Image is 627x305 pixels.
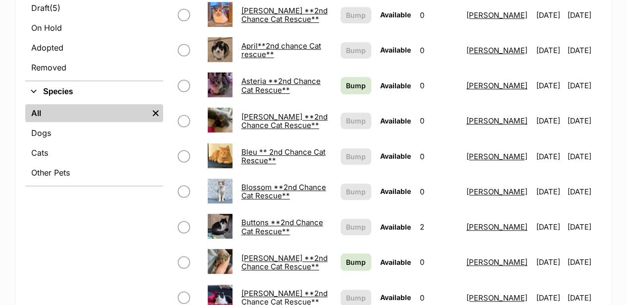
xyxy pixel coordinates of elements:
[380,152,411,160] span: Available
[532,175,566,209] td: [DATE]
[380,293,411,302] span: Available
[341,148,371,165] button: Bump
[241,218,323,236] a: Buttons **2nd Chance Cat Rescue**
[380,10,411,19] span: Available
[208,214,232,239] img: Buttons **2nd Chance Cat Rescue**
[466,46,527,55] a: [PERSON_NAME]
[466,10,527,20] a: [PERSON_NAME]
[346,293,366,303] span: Bump
[466,81,527,90] a: [PERSON_NAME]
[380,258,411,266] span: Available
[567,175,601,209] td: [DATE]
[567,33,601,67] td: [DATE]
[25,85,163,98] button: Species
[416,210,461,244] td: 2
[416,33,461,67] td: 0
[346,151,366,162] span: Bump
[532,210,566,244] td: [DATE]
[346,186,366,197] span: Bump
[567,245,601,279] td: [DATE]
[380,223,411,231] span: Available
[148,104,163,122] a: Remove filter
[346,257,366,267] span: Bump
[50,2,60,14] span: (5)
[25,164,163,182] a: Other Pets
[532,68,566,103] td: [DATE]
[532,104,566,138] td: [DATE]
[341,219,371,235] button: Bump
[341,7,371,23] button: Bump
[346,45,366,56] span: Bump
[25,39,163,57] a: Adopted
[241,147,326,165] a: Bleu ** 2nd Chance Cat Rescue**
[25,104,148,122] a: All
[25,19,163,37] a: On Hold
[466,293,527,303] a: [PERSON_NAME]
[466,116,527,125] a: [PERSON_NAME]
[532,245,566,279] td: [DATE]
[241,76,321,94] a: Asteria **2nd Chance Cat Rescue**
[346,222,366,232] span: Bump
[346,116,366,126] span: Bump
[341,113,371,129] button: Bump
[25,102,163,185] div: Species
[208,2,232,27] img: Annie **2nd Chance Cat Rescue**
[466,222,527,232] a: [PERSON_NAME]
[341,77,371,94] a: Bump
[567,210,601,244] td: [DATE]
[466,152,527,161] a: [PERSON_NAME]
[380,187,411,195] span: Available
[241,6,328,24] a: [PERSON_NAME] **2nd Chance Cat Rescue**
[241,183,326,200] a: Blossom **2nd Chance Cat Rescue**
[416,104,461,138] td: 0
[341,42,371,59] button: Bump
[567,104,601,138] td: [DATE]
[380,117,411,125] span: Available
[346,80,366,91] span: Bump
[25,59,163,76] a: Removed
[532,139,566,174] td: [DATE]
[380,46,411,54] span: Available
[341,183,371,200] button: Bump
[416,139,461,174] td: 0
[416,175,461,209] td: 0
[380,81,411,90] span: Available
[25,124,163,142] a: Dogs
[25,144,163,162] a: Cats
[346,10,366,20] span: Bump
[241,253,328,271] a: [PERSON_NAME] **2nd Chance Cat Rescue**
[241,112,328,130] a: [PERSON_NAME] **2nd Chance Cat Rescue**
[241,41,321,59] a: April**2nd chance Cat rescue**
[416,245,461,279] td: 0
[567,68,601,103] td: [DATE]
[567,139,601,174] td: [DATE]
[532,33,566,67] td: [DATE]
[416,68,461,103] td: 0
[466,187,527,196] a: [PERSON_NAME]
[341,253,371,271] a: Bump
[466,257,527,267] a: [PERSON_NAME]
